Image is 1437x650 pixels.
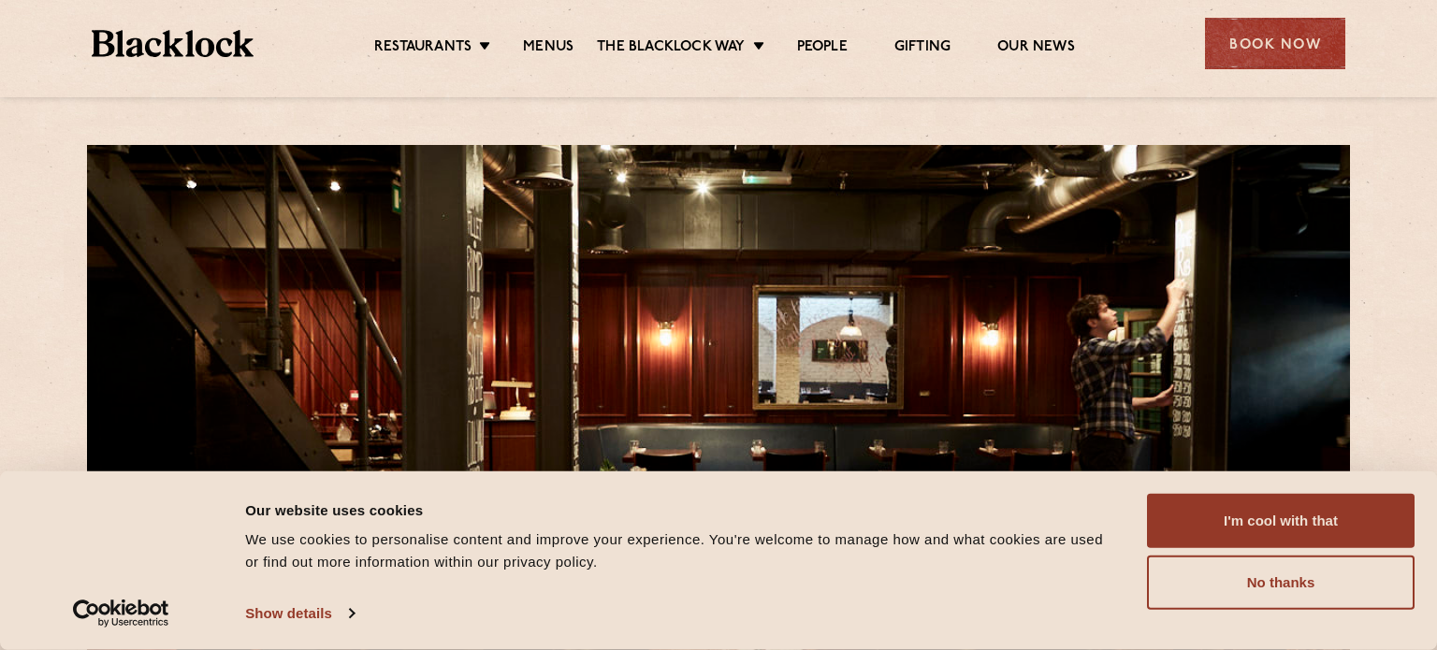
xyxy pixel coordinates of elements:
[894,38,951,59] a: Gifting
[245,498,1105,521] div: Our website uses cookies
[997,38,1075,59] a: Our News
[1205,18,1345,69] div: Book Now
[245,599,354,628] a: Show details
[39,599,203,628] a: Usercentrics Cookiebot - opens in a new window
[1147,556,1415,610] button: No thanks
[1147,494,1415,548] button: I'm cool with that
[597,38,745,59] a: The Blacklock Way
[92,30,254,57] img: BL_Textured_Logo-footer-cropped.svg
[523,38,573,59] a: Menus
[797,38,848,59] a: People
[374,38,472,59] a: Restaurants
[245,528,1105,573] div: We use cookies to personalise content and improve your experience. You're welcome to manage how a...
